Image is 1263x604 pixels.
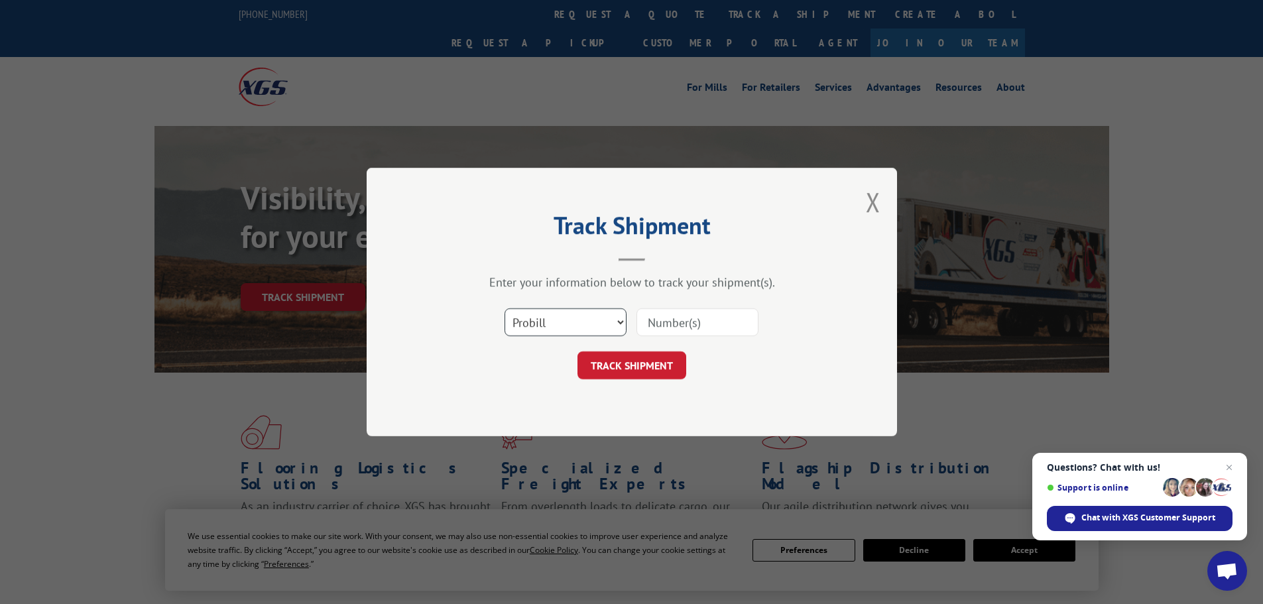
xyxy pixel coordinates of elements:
[433,274,831,290] div: Enter your information below to track your shipment(s).
[1221,459,1237,475] span: Close chat
[866,184,880,219] button: Close modal
[1047,462,1233,473] span: Questions? Chat with us!
[1047,483,1158,493] span: Support is online
[636,308,758,336] input: Number(s)
[1081,512,1215,524] span: Chat with XGS Customer Support
[1047,506,1233,531] div: Chat with XGS Customer Support
[577,351,686,379] button: TRACK SHIPMENT
[1207,551,1247,591] div: Open chat
[433,216,831,241] h2: Track Shipment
